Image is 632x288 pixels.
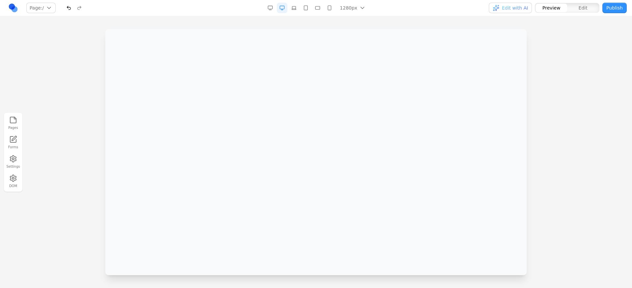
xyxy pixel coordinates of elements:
[289,3,299,13] button: Laptop
[502,5,528,11] span: Edit with AI
[277,3,287,13] button: Desktop
[26,3,56,13] button: Page:/
[6,134,20,151] a: Forms
[6,115,20,132] button: Pages
[265,3,276,13] button: Desktop Wide
[579,5,588,11] span: Edit
[105,29,527,275] iframe: Preview
[324,3,335,13] button: Mobile
[489,3,532,13] button: Edit with AI
[336,3,370,13] button: 1280px
[6,173,20,190] button: DOM
[542,5,561,11] span: Preview
[312,3,323,13] button: Mobile Landscape
[301,3,311,13] button: Tablet
[602,3,627,13] button: Publish
[6,154,20,170] button: Settings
